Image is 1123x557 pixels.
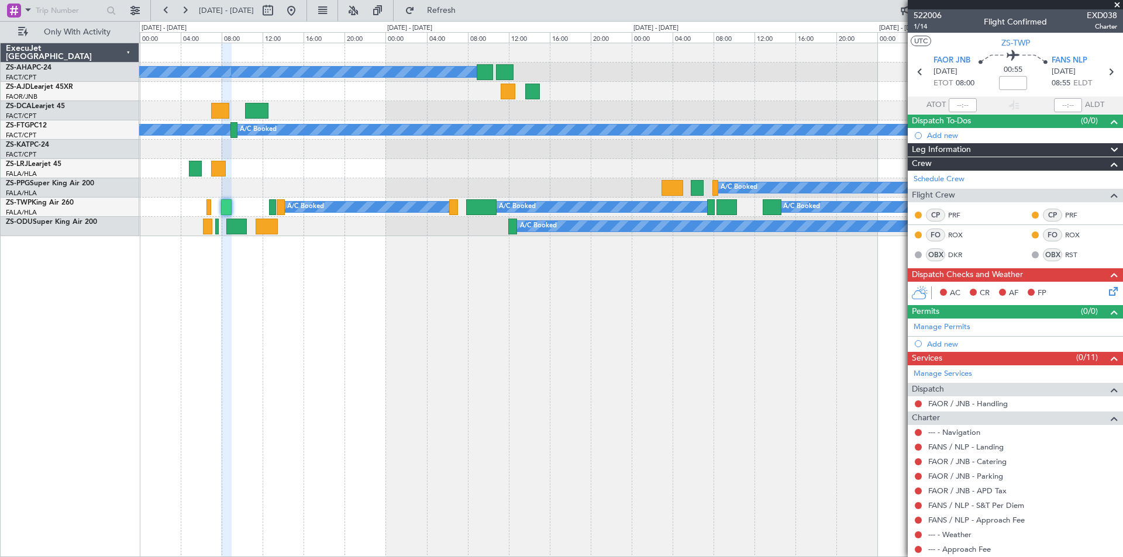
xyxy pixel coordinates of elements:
[240,121,277,139] div: A/C Booked
[836,32,877,43] div: 20:00
[520,217,557,235] div: A/C Booked
[912,143,971,157] span: Leg Information
[927,339,1117,349] div: Add new
[980,288,990,299] span: CR
[721,179,757,196] div: A/C Booked
[948,230,974,240] a: ROX
[948,210,974,220] a: PRF
[912,352,942,365] span: Services
[6,112,36,120] a: FACT/CPT
[926,99,946,111] span: ATOT
[6,73,36,82] a: FACT/CPT
[468,32,509,43] div: 08:00
[1065,230,1091,240] a: ROX
[912,411,940,425] span: Charter
[6,103,65,110] a: ZS-DCALearjet 45
[30,28,123,36] span: Only With Activity
[1073,78,1092,89] span: ELDT
[912,157,932,171] span: Crew
[345,32,385,43] div: 20:00
[795,32,836,43] div: 16:00
[926,229,945,241] div: FO
[385,32,426,43] div: 00:00
[6,84,73,91] a: ZS-AJDLearjet 45XR
[6,141,49,148] a: ZS-KATPC-24
[914,321,970,333] a: Manage Permits
[633,23,678,33] div: [DATE] - [DATE]
[928,500,1024,510] a: FANS / NLP - S&T Per Diem
[933,55,970,67] span: FAOR JNB
[1043,229,1062,241] div: FO
[950,288,960,299] span: AC
[1009,288,1018,299] span: AF
[632,32,673,43] div: 00:00
[6,189,37,198] a: FALA/HLA
[984,16,1047,28] div: Flight Confirmed
[6,103,32,110] span: ZS-DCA
[263,32,304,43] div: 12:00
[509,32,550,43] div: 12:00
[912,189,955,202] span: Flight Crew
[912,305,939,319] span: Permits
[6,161,61,168] a: ZS-LRJLearjet 45
[928,399,1008,409] a: FAOR / JNB - Handling
[1052,55,1087,67] span: FANS NLP
[928,456,1007,466] a: FAOR / JNB - Catering
[928,515,1025,525] a: FANS / NLP - Approach Fee
[387,23,432,33] div: [DATE] - [DATE]
[6,84,30,91] span: ZS-AJD
[6,180,94,187] a: ZS-PPGSuper King Air 200
[879,23,924,33] div: [DATE] - [DATE]
[1065,210,1091,220] a: PRF
[142,23,187,33] div: [DATE] - [DATE]
[1004,64,1022,76] span: 00:55
[427,32,468,43] div: 04:00
[287,198,324,216] div: A/C Booked
[6,219,97,226] a: ZS-ODUSuper King Air 200
[6,64,32,71] span: ZS-AHA
[949,98,977,112] input: --:--
[6,169,37,178] a: FALA/HLA
[933,66,957,78] span: [DATE]
[1052,78,1070,89] span: 08:55
[399,1,470,20] button: Refresh
[1081,115,1098,127] span: (0/0)
[1087,9,1117,22] span: EXD038
[912,383,944,396] span: Dispatch
[6,161,28,168] span: ZS-LRJ
[914,368,972,380] a: Manage Services
[928,544,991,554] a: --- - Approach Fee
[928,530,972,539] a: --- - Weather
[1043,248,1062,261] div: OBX
[499,198,536,216] div: A/C Booked
[948,250,974,260] a: DKR
[927,130,1117,140] div: Add new
[1043,209,1062,222] div: CP
[417,6,466,15] span: Refresh
[222,32,263,43] div: 08:00
[6,180,30,187] span: ZS-PPG
[36,2,103,19] input: Trip Number
[783,198,820,216] div: A/C Booked
[6,64,51,71] a: ZS-AHAPC-24
[755,32,795,43] div: 12:00
[1085,99,1104,111] span: ALDT
[1087,22,1117,32] span: Charter
[13,23,127,41] button: Only With Activity
[6,208,37,217] a: FALA/HLA
[914,174,964,185] a: Schedule Crew
[912,115,971,128] span: Dispatch To-Dos
[956,78,974,89] span: 08:00
[6,122,30,129] span: ZS-FTG
[1038,288,1046,299] span: FP
[928,427,980,437] a: --- - Navigation
[1076,351,1098,364] span: (0/11)
[928,442,1004,452] a: FANS / NLP - Landing
[1052,66,1076,78] span: [DATE]
[6,199,74,206] a: ZS-TWPKing Air 260
[912,268,1023,282] span: Dispatch Checks and Weather
[6,92,37,101] a: FAOR/JNB
[928,471,1003,481] a: FAOR / JNB - Parking
[877,32,918,43] div: 00:00
[1001,37,1030,49] span: ZS-TWP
